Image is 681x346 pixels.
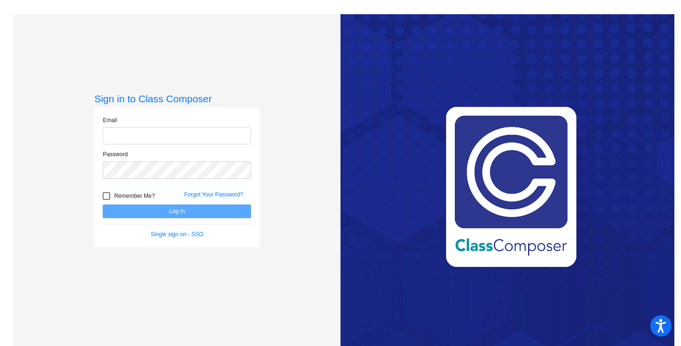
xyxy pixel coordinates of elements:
[103,116,117,124] label: Email
[114,190,155,202] span: Remember Me?
[103,204,251,218] button: Log In
[184,191,243,198] a: Forgot Your Password?
[151,231,203,238] a: Single sign on - SSO
[94,93,260,105] h3: Sign in to Class Composer
[103,150,128,159] label: Password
